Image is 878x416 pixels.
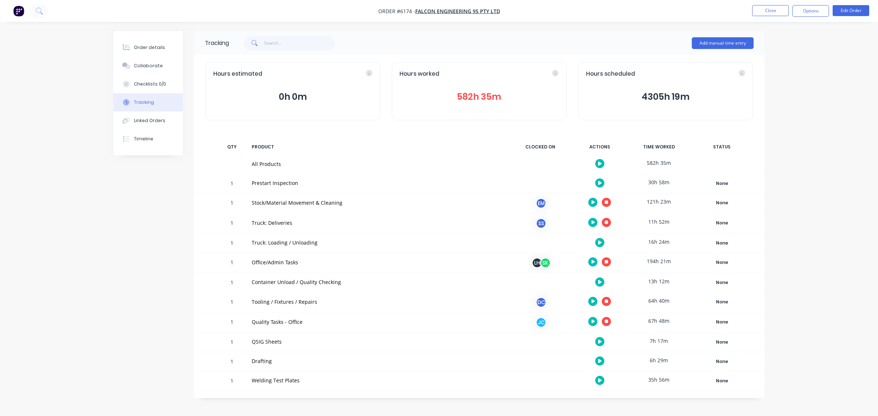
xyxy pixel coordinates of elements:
[695,317,748,327] div: None
[134,136,153,142] div: Timeline
[221,215,243,233] div: 1
[631,333,686,349] div: 7h 17m
[695,297,748,307] div: None
[695,357,748,366] div: None
[631,253,686,269] div: 194h 21m
[252,258,504,266] div: Office/Admin Tasks
[221,372,243,390] div: 1
[695,297,748,307] button: None
[221,194,243,213] div: 1
[631,193,686,210] div: 121h 23m
[221,254,243,273] div: 1
[691,139,753,155] div: STATUS
[631,371,686,388] div: 35h 56m
[695,198,748,208] button: None
[540,257,551,268] div: SK
[113,75,183,93] button: Checklists 0/0
[631,352,686,368] div: 6h 29m
[264,36,335,50] input: Search...
[695,238,748,248] button: None
[752,5,789,16] button: Close
[399,90,559,104] button: 582h 35m
[631,213,686,230] div: 11h 52m
[695,376,748,386] button: None
[631,234,686,250] div: 16h 24m
[695,317,748,327] button: None
[221,235,243,253] div: 1
[532,257,543,268] div: LH
[205,39,229,48] div: Tracking
[134,117,165,124] div: Linked Orders
[399,70,439,78] span: Hours worked
[695,356,748,367] button: None
[247,139,509,155] div: PRODUCT
[13,5,24,16] img: Factory
[252,179,504,187] div: Prestart Inspection
[631,139,686,155] div: TIME WORKED
[221,353,243,371] div: 1
[113,93,183,111] button: Tracking
[221,175,243,193] div: 1
[695,218,748,228] div: None
[252,239,504,246] div: Truck: Loading / Unloading
[252,278,504,286] div: Container Unload / Quality Checking
[695,337,748,347] button: None
[252,357,504,365] div: Drafting
[221,334,243,352] div: 1
[134,99,154,106] div: Tracking
[415,8,500,15] a: Falcon Engineering 95 Pty Ltd
[695,218,748,228] button: None
[513,139,568,155] div: CLOCKED ON
[695,179,748,188] div: None
[692,37,754,49] button: Add manual time entry
[113,57,183,75] button: Collaborate
[252,318,504,326] div: Quality Tasks - Office
[792,5,829,17] button: Options
[252,338,504,345] div: QSIG Sheets
[833,5,869,16] button: Edit Order
[631,174,686,190] div: 30h 58m
[695,198,748,208] div: None
[378,8,415,15] span: Order #6174 -
[695,238,748,248] div: None
[536,198,547,209] div: EM
[631,313,686,329] div: 67h 48m
[631,273,686,290] div: 13h 12m
[695,278,748,287] div: None
[221,314,243,332] div: 1
[113,38,183,57] button: Order details
[586,90,745,104] button: 4305h 19m
[536,218,547,229] div: SS
[221,139,243,155] div: QTY
[252,160,504,168] div: All Products
[221,294,243,312] div: 1
[252,298,504,306] div: Tooling / Fixtures / Repairs
[695,337,748,347] div: None
[113,130,183,148] button: Timeline
[213,90,372,104] button: 0h 0m
[134,81,166,87] div: Checklists 0/0
[572,139,627,155] div: ACTIONS
[252,199,504,207] div: Stock/Material Movement & Cleaning
[221,274,243,292] div: 1
[252,377,504,384] div: Welding Test Plates
[695,277,748,288] button: None
[134,44,165,51] div: Order details
[695,258,748,267] div: None
[113,111,183,130] button: Linked Orders
[631,292,686,309] div: 64h 40m
[631,155,686,171] div: 582h 35m
[213,70,262,78] span: Hours estimated
[536,297,547,308] div: DC
[536,317,547,328] div: JC
[252,219,504,227] div: Truck: Deliveries
[695,376,748,386] div: None
[586,70,635,78] span: Hours scheduled
[134,63,163,69] div: Collaborate
[695,178,748,189] button: None
[695,257,748,268] button: None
